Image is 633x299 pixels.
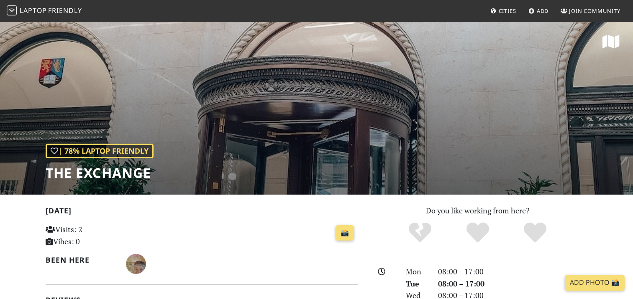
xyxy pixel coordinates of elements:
a: 📸 [336,225,354,241]
h2: Been here [46,256,116,264]
a: Add [525,3,552,18]
span: Cities [499,7,516,15]
span: Add [537,7,549,15]
div: No [391,221,449,244]
div: 08:00 – 17:00 [433,266,593,278]
div: Yes [449,221,507,244]
div: Tue [401,278,433,290]
h1: The Exchange [46,165,154,181]
img: LaptopFriendly [7,5,17,15]
div: 08:00 – 17:00 [433,278,593,290]
div: Mon [401,266,433,278]
span: Bryoney Cook [126,258,146,268]
a: Cities [487,3,520,18]
span: Join Community [569,7,620,15]
div: | 78% Laptop Friendly [46,144,154,158]
span: Laptop [20,6,47,15]
span: Friendly [48,6,82,15]
h2: [DATE] [46,206,358,218]
a: LaptopFriendly LaptopFriendly [7,4,82,18]
a: Add Photo 📸 [565,275,625,291]
div: Definitely! [506,221,564,244]
p: Do you like working from here? [368,205,588,217]
p: Visits: 2 Vibes: 0 [46,223,143,248]
a: Join Community [557,3,624,18]
img: 4382-bryoney.jpg [126,254,146,274]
